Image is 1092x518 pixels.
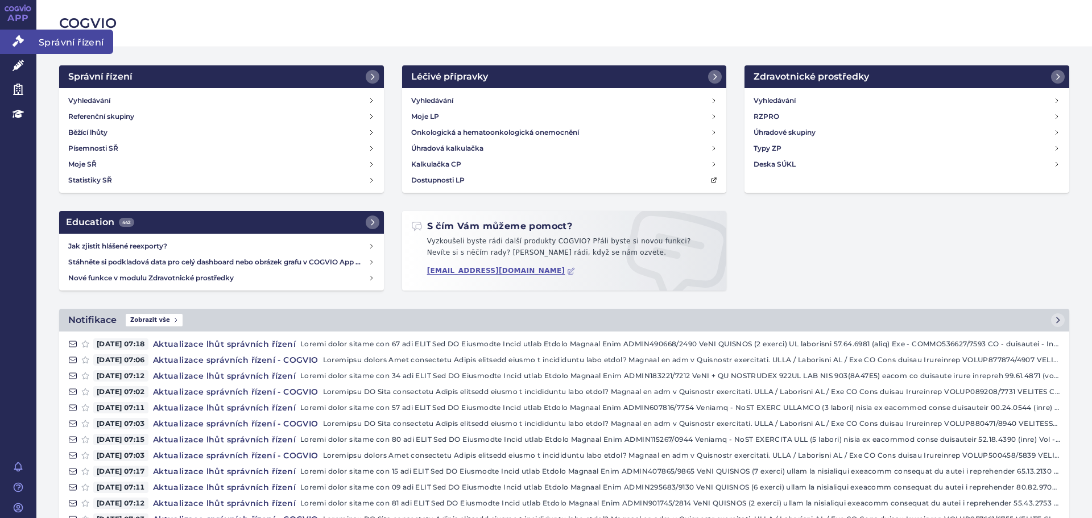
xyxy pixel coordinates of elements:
h4: Moje SŘ [68,159,97,170]
h4: Aktualizace správních řízení - COGVIO [148,418,323,429]
h4: Aktualizace lhůt správních řízení [148,482,300,493]
a: Education442 [59,211,384,234]
h4: Aktualizace lhůt správních řízení [148,370,300,382]
a: Běžící lhůty [64,125,379,140]
p: Loremi dolor sitame con 67 adi ELIT Sed DO Eiusmodte Incid utlab Etdolo Magnaal Enim ADMIN490668/... [300,338,1060,350]
a: NotifikaceZobrazit vše [59,309,1069,331]
a: Dostupnosti LP [407,172,722,188]
span: 442 [119,218,134,227]
span: [DATE] 07:17 [93,466,148,477]
h4: Onkologická a hematoonkologická onemocnění [411,127,579,138]
a: Nové funkce v modulu Zdravotnické prostředky [64,270,379,286]
h4: Referenční skupiny [68,111,134,122]
p: Loremipsu dolors Amet consectetu Adipis elitsedd eiusmo t incididuntu labo etdol? Magnaal en adm ... [323,450,1060,461]
h4: Jak zjistit hlášené reexporty? [68,241,368,252]
span: [DATE] 07:15 [93,434,148,445]
a: Kalkulačka CP [407,156,722,172]
a: Referenční skupiny [64,109,379,125]
h2: Správní řízení [68,70,133,84]
h4: Typy ZP [754,143,781,154]
h2: Notifikace [68,313,117,327]
a: Písemnosti SŘ [64,140,379,156]
h4: Moje LP [411,111,439,122]
p: Loremi dolor sitame con 15 adi ELIT Sed DO Eiusmodte Incid utlab Etdolo Magnaal Enim ADMIN407865/... [300,466,1060,477]
span: [DATE] 07:11 [93,402,148,413]
a: Zdravotnické prostředky [744,65,1069,88]
h4: Aktualizace lhůt správních řízení [148,466,300,477]
h4: Kalkulačka CP [411,159,461,170]
h4: Aktualizace lhůt správních řízení [148,498,300,509]
span: [DATE] 07:03 [93,418,148,429]
h4: Aktualizace správních řízení - COGVIO [148,386,323,397]
p: Loremi dolor sitame con 57 adi ELIT Sed DO Eiusmodte Incid utlab Etdolo Magnaal Enim ADMIN607816/... [300,402,1060,413]
span: [DATE] 07:11 [93,482,148,493]
p: Loremi dolor sitame con 09 adi ELIT Sed DO Eiusmodte Incid utlab Etdolo Magnaal Enim ADMIN295683/... [300,482,1060,493]
a: Onkologická a hematoonkologická onemocnění [407,125,722,140]
span: [DATE] 07:03 [93,450,148,461]
h4: Aktualizace lhůt správních řízení [148,434,300,445]
h4: Nové funkce v modulu Zdravotnické prostředky [68,272,368,284]
a: Úhradová kalkulačka [407,140,722,156]
a: Jak zjistit hlášené reexporty? [64,238,379,254]
h2: Education [66,216,134,229]
span: [DATE] 07:06 [93,354,148,366]
h4: Vyhledávání [754,95,796,106]
p: Loremi dolor sitame con 80 adi ELIT Sed DO Eiusmodte Incid utlab Etdolo Magnaal Enim ADMIN115267/... [300,434,1060,445]
a: Moje SŘ [64,156,379,172]
h4: Běžící lhůty [68,127,107,138]
a: Stáhněte si podkladová data pro celý dashboard nebo obrázek grafu v COGVIO App modulu Analytics [64,254,379,270]
a: Deska SÚKL [749,156,1065,172]
a: Vyhledávání [749,93,1065,109]
span: Zobrazit vše [126,314,183,326]
p: Loremipsu DO Sita consectetu Adipis elitsedd eiusmo t incididuntu labo etdol? Magnaal en adm v Qu... [323,418,1060,429]
span: [DATE] 07:18 [93,338,148,350]
h2: Zdravotnické prostředky [754,70,869,84]
a: Typy ZP [749,140,1065,156]
h4: Vyhledávání [411,95,453,106]
h4: Úhradové skupiny [754,127,816,138]
a: [EMAIL_ADDRESS][DOMAIN_NAME] [427,267,576,275]
p: Vyzkoušeli byste rádi další produkty COGVIO? Přáli byste si novou funkci? Nevíte si s něčím rady?... [411,236,718,263]
p: Loremi dolor sitame con 34 adi ELIT Sed DO Eiusmodte Incid utlab Etdolo Magnaal Enim ADMIN183221/... [300,370,1060,382]
a: RZPRO [749,109,1065,125]
h2: S čím Vám můžeme pomoct? [411,220,573,233]
h4: Vyhledávání [68,95,110,106]
a: Správní řízení [59,65,384,88]
a: Léčivé přípravky [402,65,727,88]
h4: RZPRO [754,111,779,122]
h4: Aktualizace správních řízení - COGVIO [148,354,323,366]
h2: COGVIO [59,14,1069,33]
p: Loremipsu dolors Amet consectetu Adipis elitsedd eiusmo t incididuntu labo etdol? Magnaal en adm ... [323,354,1060,366]
h4: Písemnosti SŘ [68,143,118,154]
h4: Stáhněte si podkladová data pro celý dashboard nebo obrázek grafu v COGVIO App modulu Analytics [68,256,368,268]
h4: Statistiky SŘ [68,175,112,186]
a: Vyhledávání [407,93,722,109]
h4: Aktualizace správních řízení - COGVIO [148,450,323,461]
a: Úhradové skupiny [749,125,1065,140]
a: Statistiky SŘ [64,172,379,188]
p: Loremipsu DO Sita consectetu Adipis elitsedd eiusmo t incididuntu labo etdol? Magnaal en adm v Qu... [323,386,1060,397]
h4: Aktualizace lhůt správních řízení [148,402,300,413]
h4: Deska SÚKL [754,159,796,170]
span: [DATE] 07:12 [93,370,148,382]
span: [DATE] 07:02 [93,386,148,397]
a: Moje LP [407,109,722,125]
a: Vyhledávání [64,93,379,109]
h4: Aktualizace lhůt správních řízení [148,338,300,350]
p: Loremi dolor sitame con 81 adi ELIT Sed DO Eiusmodte Incid utlab Etdolo Magnaal Enim ADMIN901745/... [300,498,1060,509]
h4: Dostupnosti LP [411,175,465,186]
span: [DATE] 07:12 [93,498,148,509]
h2: Léčivé přípravky [411,70,488,84]
span: Správní řízení [36,30,113,53]
h4: Úhradová kalkulačka [411,143,483,154]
